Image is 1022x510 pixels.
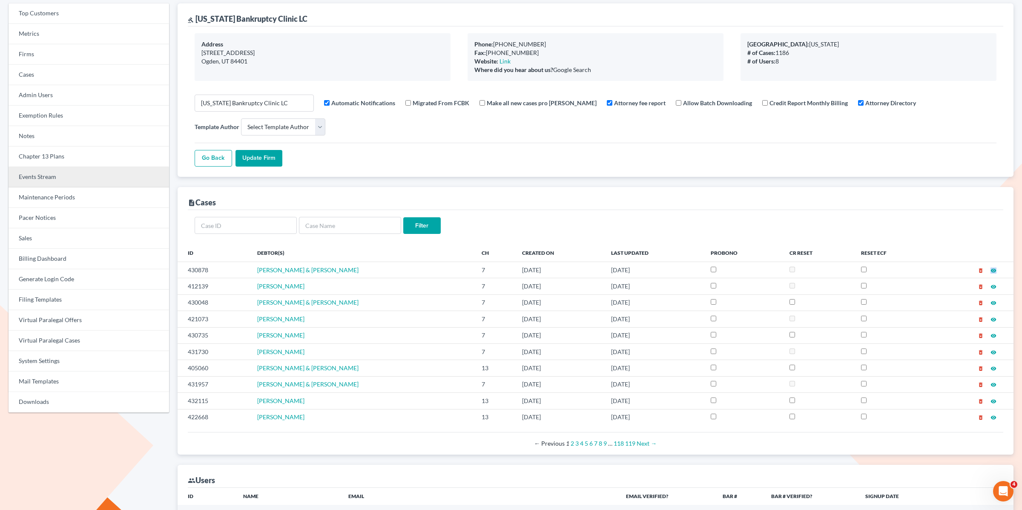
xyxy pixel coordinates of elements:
div: [PHONE_NUMBER] [474,40,717,49]
a: [PERSON_NAME] & [PERSON_NAME] [257,266,359,274]
td: 430878 [178,262,251,278]
b: Website: [474,58,498,65]
td: 431957 [178,376,251,392]
i: description [188,199,195,207]
a: Page 118 [614,440,624,447]
b: Phone: [474,40,493,48]
a: visibility [990,380,996,388]
a: System Settings [9,351,169,372]
td: 7 [475,343,516,360]
th: Signup Date [858,488,940,505]
td: [DATE] [604,376,704,392]
i: visibility [990,398,996,404]
a: Link [500,58,511,65]
td: [DATE] [604,360,704,376]
a: Pacer Notices [9,208,169,228]
a: Exemption Rules [9,106,169,126]
a: Top Customers [9,3,169,24]
i: visibility [990,333,996,339]
div: Google Search [474,66,717,74]
b: # of Users: [747,58,775,65]
span: Previous page [534,440,565,447]
th: Email [342,488,620,505]
label: Make all new cases pro [PERSON_NAME] [487,98,597,107]
a: delete_forever [978,315,984,323]
div: [PHONE_NUMBER] [474,49,717,57]
a: delete_forever [978,413,984,421]
i: delete_forever [978,333,984,339]
td: 13 [475,409,516,425]
td: [DATE] [515,343,604,360]
th: Created On [515,245,604,262]
a: Virtual Paralegal Offers [9,310,169,331]
a: Admin Users [9,85,169,106]
a: delete_forever [978,348,984,355]
td: 432115 [178,393,251,409]
td: [DATE] [515,262,604,278]
a: Chapter 13 Plans [9,147,169,167]
b: Where did you hear about us? [474,66,553,73]
a: delete_forever [978,282,984,290]
a: Page 6 [589,440,593,447]
b: # of Cases: [747,49,775,56]
th: Last Updated [604,245,704,262]
a: Notes [9,126,169,147]
a: visibility [990,397,996,404]
th: Name [236,488,342,505]
a: Downloads [9,392,169,412]
th: Email Verified? [619,488,715,505]
div: Users [188,475,215,485]
a: Page 4 [580,440,583,447]
a: Cases [9,65,169,85]
i: gavel [188,17,194,23]
i: delete_forever [978,382,984,388]
i: visibility [990,415,996,421]
i: visibility [990,268,996,274]
th: Bar # Verified? [764,488,858,505]
td: [DATE] [515,278,604,294]
a: Filing Templates [9,290,169,310]
a: Page 5 [585,440,588,447]
div: Ogden, UT 84401 [201,57,444,66]
td: 430735 [178,327,251,343]
a: visibility [990,348,996,355]
a: Page 7 [594,440,597,447]
td: 7 [475,262,516,278]
a: Page 2 [571,440,574,447]
a: delete_forever [978,266,984,274]
i: visibility [990,349,996,355]
td: 7 [475,311,516,327]
a: Maintenance Periods [9,187,169,208]
i: delete_forever [978,268,984,274]
a: [PERSON_NAME] [257,282,304,290]
a: visibility [990,282,996,290]
th: ID [178,488,236,505]
th: Reset ECF [854,245,930,262]
div: 8 [747,57,990,66]
td: [DATE] [515,376,604,392]
a: [PERSON_NAME] [257,331,304,339]
a: Page 119 [625,440,635,447]
b: Address [201,40,223,48]
a: Events Stream [9,167,169,187]
label: Automatic Notifications [331,98,395,107]
td: [DATE] [604,311,704,327]
i: visibility [990,284,996,290]
td: 7 [475,294,516,311]
a: Go Back [195,150,232,167]
a: [PERSON_NAME] [257,348,304,355]
a: [PERSON_NAME] & [PERSON_NAME] [257,380,359,388]
a: delete_forever [978,299,984,306]
i: delete_forever [978,317,984,323]
a: visibility [990,364,996,372]
th: Debtor(s) [250,245,474,262]
td: [DATE] [515,360,604,376]
a: [PERSON_NAME] & [PERSON_NAME] [257,364,359,372]
td: [DATE] [604,294,704,311]
a: [PERSON_NAME] & [PERSON_NAME] [257,299,359,306]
